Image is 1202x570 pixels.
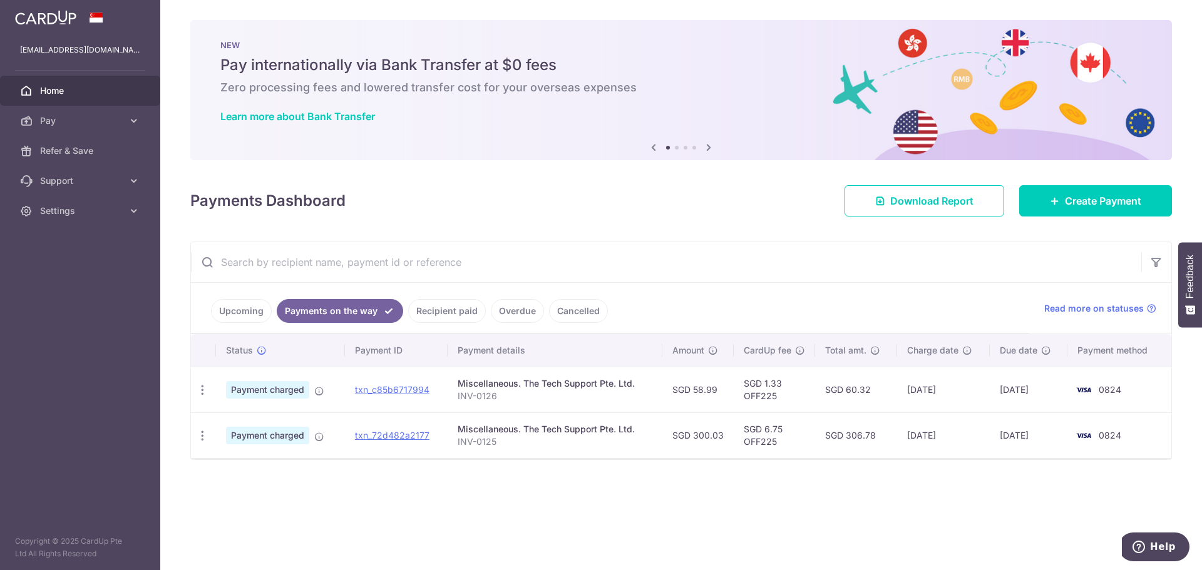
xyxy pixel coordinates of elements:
[355,384,429,395] a: txn_c85b6717994
[825,344,866,357] span: Total amt.
[1044,302,1156,315] a: Read more on statuses
[40,145,123,157] span: Refer & Save
[1071,382,1096,397] img: Bank Card
[1184,255,1196,298] span: Feedback
[40,205,123,217] span: Settings
[662,367,734,412] td: SGD 58.99
[1071,428,1096,443] img: Bank Card
[458,435,652,448] p: INV-0125
[990,367,1067,412] td: [DATE]
[355,430,429,440] a: txn_72d482a2177
[815,412,897,458] td: SGD 306.78
[190,20,1172,160] img: Bank transfer banner
[220,80,1142,95] h6: Zero processing fees and lowered transfer cost for your overseas expenses
[220,110,375,123] a: Learn more about Bank Transfer
[744,344,791,357] span: CardUp fee
[491,299,544,323] a: Overdue
[458,390,652,402] p: INV-0126
[845,185,1004,216] a: Download Report
[1067,334,1171,367] th: Payment method
[220,40,1142,50] p: NEW
[549,299,608,323] a: Cancelled
[226,381,309,399] span: Payment charged
[40,84,123,97] span: Home
[220,55,1142,75] h5: Pay internationally via Bank Transfer at $0 fees
[1044,302,1144,315] span: Read more on statuses
[990,412,1067,458] td: [DATE]
[662,412,734,458] td: SGD 300.03
[890,193,973,208] span: Download Report
[191,242,1141,282] input: Search by recipient name, payment id or reference
[40,175,123,187] span: Support
[734,367,815,412] td: SGD 1.33 OFF225
[190,190,346,212] h4: Payments Dashboard
[897,367,990,412] td: [DATE]
[815,367,897,412] td: SGD 60.32
[448,334,662,367] th: Payment details
[1122,532,1189,564] iframe: Opens a widget where you can find more information
[15,10,76,25] img: CardUp
[1000,344,1037,357] span: Due date
[672,344,704,357] span: Amount
[897,412,990,458] td: [DATE]
[408,299,486,323] a: Recipient paid
[20,44,140,56] p: [EMAIL_ADDRESS][DOMAIN_NAME]
[907,344,958,357] span: Charge date
[1099,384,1121,395] span: 0824
[211,299,272,323] a: Upcoming
[226,344,253,357] span: Status
[226,427,309,444] span: Payment charged
[1099,430,1121,440] span: 0824
[277,299,403,323] a: Payments on the way
[40,115,123,127] span: Pay
[458,423,652,435] div: Miscellaneous. The Tech Support Pte. Ltd.
[345,334,448,367] th: Payment ID
[734,412,815,458] td: SGD 6.75 OFF225
[458,377,652,390] div: Miscellaneous. The Tech Support Pte. Ltd.
[1178,242,1202,327] button: Feedback - Show survey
